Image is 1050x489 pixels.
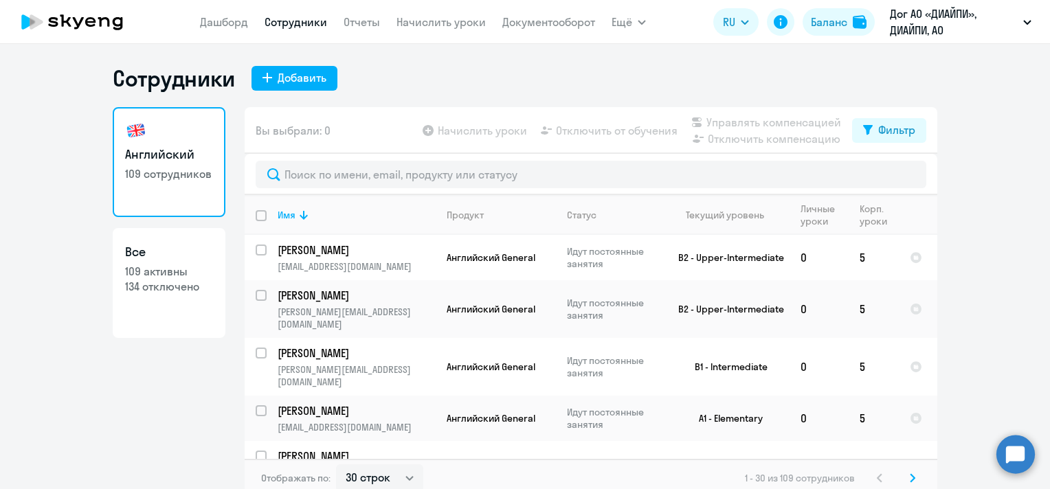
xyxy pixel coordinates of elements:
[278,421,435,433] p: [EMAIL_ADDRESS][DOMAIN_NAME]
[853,15,867,29] img: balance
[723,14,735,30] span: RU
[125,120,147,141] img: english
[447,361,535,373] span: Английский General
[278,242,435,258] a: [PERSON_NAME]
[200,15,248,29] a: Дашборд
[447,303,535,315] span: Английский General
[860,203,898,227] div: Корп. уроки
[883,5,1038,38] button: Дог АО «ДИАЙПИ», ДИАЙПИ, АО
[447,412,535,424] span: Английский General
[113,228,225,338] a: Все109 активны134 отключено
[447,209,484,221] div: Продукт
[447,209,555,221] div: Продукт
[447,251,535,264] span: Английский General
[278,345,435,361] a: [PERSON_NAME]
[790,338,849,396] td: 0
[396,15,486,29] a: Начислить уроки
[811,14,847,30] div: Баланс
[860,203,889,227] div: Корп. уроки
[278,260,435,273] p: [EMAIL_ADDRESS][DOMAIN_NAME]
[852,118,926,143] button: Фильтр
[278,345,433,361] p: [PERSON_NAME]
[278,209,295,221] div: Имя
[278,403,433,418] p: [PERSON_NAME]
[713,8,759,36] button: RU
[125,166,213,181] p: 109 сотрудников
[125,146,213,163] h3: Английский
[567,209,661,221] div: Статус
[125,264,213,279] p: 109 активны
[278,209,435,221] div: Имя
[890,5,1018,38] p: Дог АО «ДИАЙПИ», ДИАЙПИ, АО
[849,280,899,338] td: 5
[662,235,790,280] td: B2 - Upper-Intermediate
[252,66,337,91] button: Добавить
[662,280,790,338] td: B2 - Upper-Intermediate
[125,243,213,261] h3: Все
[878,122,915,138] div: Фильтр
[125,279,213,294] p: 134 отключено
[278,448,433,464] p: [PERSON_NAME]
[673,209,789,221] div: Текущий уровень
[790,396,849,441] td: 0
[612,14,632,30] span: Ещё
[790,235,849,280] td: 0
[567,457,661,482] p: Идут постоянные занятия
[745,472,855,484] span: 1 - 30 из 109 сотрудников
[502,15,595,29] a: Документооборот
[278,306,435,330] p: [PERSON_NAME][EMAIL_ADDRESS][DOMAIN_NAME]
[567,406,661,431] p: Идут постоянные занятия
[686,209,764,221] div: Текущий уровень
[567,245,661,270] p: Идут постоянные занятия
[803,8,875,36] button: Балансbalance
[278,363,435,388] p: [PERSON_NAME][EMAIL_ADDRESS][DOMAIN_NAME]
[278,448,435,464] a: [PERSON_NAME]
[567,209,596,221] div: Статус
[567,297,661,321] p: Идут постоянные занятия
[278,69,326,86] div: Добавить
[790,280,849,338] td: 0
[113,107,225,217] a: Английский109 сотрудников
[278,288,435,303] a: [PERSON_NAME]
[801,203,848,227] div: Личные уроки
[261,472,331,484] span: Отображать по:
[849,396,899,441] td: 5
[849,338,899,396] td: 5
[265,15,327,29] a: Сотрудники
[849,235,899,280] td: 5
[567,354,661,379] p: Идут постоянные занятия
[113,65,235,92] h1: Сотрудники
[278,403,435,418] a: [PERSON_NAME]
[612,8,646,36] button: Ещё
[662,338,790,396] td: B1 - Intermediate
[256,122,331,139] span: Вы выбрали: 0
[344,15,380,29] a: Отчеты
[278,288,433,303] p: [PERSON_NAME]
[801,203,839,227] div: Личные уроки
[278,242,433,258] p: [PERSON_NAME]
[662,396,790,441] td: A1 - Elementary
[256,161,926,188] input: Поиск по имени, email, продукту или статусу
